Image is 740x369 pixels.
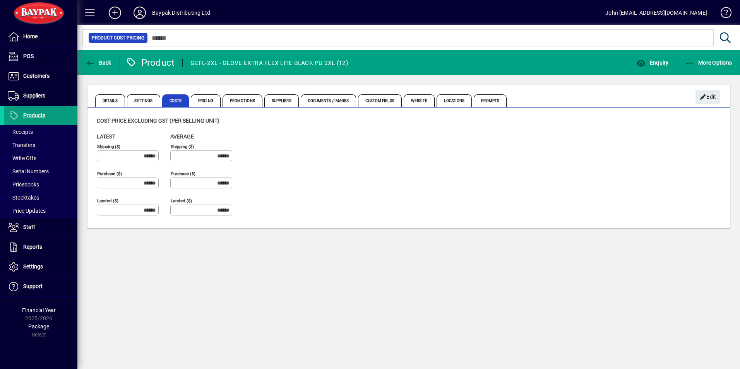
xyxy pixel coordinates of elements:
mat-label: Landed ($) [97,198,118,203]
span: Latest [97,133,115,140]
span: Customers [23,73,50,79]
span: Financial Year [22,307,56,313]
span: Average [170,133,194,140]
span: Cost price excluding GST (per selling unit) [97,118,219,124]
a: Settings [4,257,77,277]
span: Website [404,94,435,107]
button: Profile [127,6,152,20]
span: More Options [685,60,732,66]
span: Suppliers [23,92,45,99]
button: Add [103,6,127,20]
a: Write Offs [4,152,77,165]
span: Write Offs [8,155,36,161]
a: Staff [4,218,77,237]
span: Costs [162,94,189,107]
span: Settings [127,94,160,107]
span: Home [23,33,38,39]
button: Enquiry [634,56,670,70]
button: Back [84,56,113,70]
span: Reports [23,244,42,250]
div: Product [126,56,175,69]
span: Support [23,283,43,289]
mat-label: Landed ($) [171,198,192,203]
div: GEFL-2XL - GLOVE EXTRA FLEX LITE BLACK PU 2XL (12) [190,57,348,69]
span: Serial Numbers [8,168,49,174]
a: Support [4,277,77,296]
a: Price Updates [4,204,77,217]
div: Baypak Distributing Ltd [152,7,210,19]
span: Enquiry [636,60,668,66]
span: Transfers [8,142,35,148]
a: Knowledge Base [715,2,730,27]
span: Products [23,112,45,118]
a: Stocktakes [4,191,77,204]
a: Customers [4,67,77,86]
span: Stocktakes [8,195,39,201]
mat-label: Purchase ($) [97,171,122,176]
span: Suppliers [264,94,299,107]
div: John [EMAIL_ADDRESS][DOMAIN_NAME] [605,7,707,19]
span: Package [28,323,49,330]
mat-label: Shipping ($) [171,144,194,149]
mat-label: Purchase ($) [171,171,195,176]
a: Transfers [4,138,77,152]
span: Receipts [8,129,33,135]
app-page-header-button: Back [77,56,120,70]
a: Receipts [4,125,77,138]
span: Details [95,94,125,107]
a: Pricebooks [4,178,77,191]
a: Reports [4,237,77,257]
button: More Options [683,56,734,70]
span: Pricing [191,94,221,107]
a: POS [4,47,77,66]
span: Locations [437,94,472,107]
span: Documents / Images [301,94,356,107]
span: Promotions [223,94,262,107]
span: Edit [700,91,716,103]
span: POS [23,53,34,59]
span: Prompts [474,94,507,107]
span: Pricebooks [8,181,39,188]
span: Settings [23,263,43,270]
a: Serial Numbers [4,165,77,178]
span: Custom Fields [358,94,401,107]
span: Price Updates [8,208,46,214]
a: Home [4,27,77,46]
a: Suppliers [4,86,77,106]
span: Staff [23,224,35,230]
span: Back [86,60,111,66]
span: Product Cost Pricing [92,34,144,42]
mat-label: Shipping ($) [97,144,120,149]
button: Edit [695,90,720,104]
